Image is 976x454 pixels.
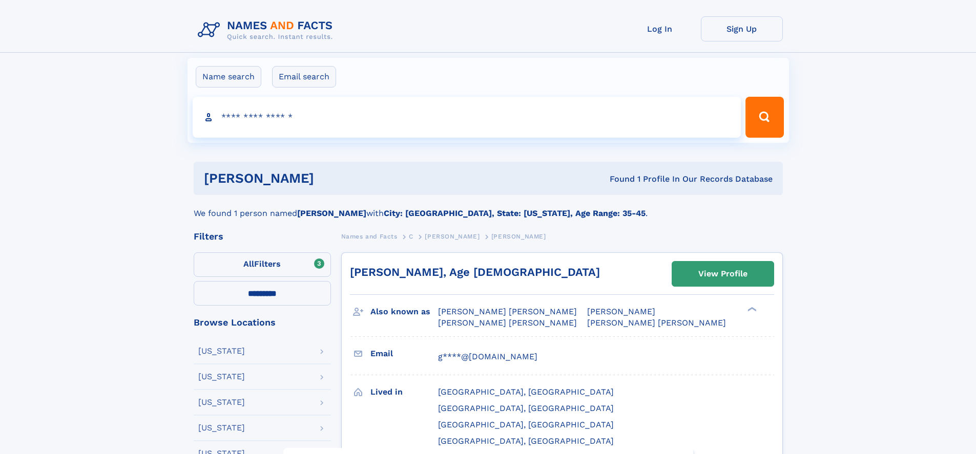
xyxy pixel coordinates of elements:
[198,398,245,406] div: [US_STATE]
[438,387,614,397] span: [GEOGRAPHIC_DATA], [GEOGRAPHIC_DATA]
[425,233,480,240] span: [PERSON_NAME]
[619,16,701,41] a: Log In
[701,16,783,41] a: Sign Up
[745,306,757,313] div: ❯
[198,373,245,381] div: [US_STATE]
[384,208,646,218] b: City: [GEOGRAPHIC_DATA], State: [US_STATE], Age Range: 35-45
[198,424,245,432] div: [US_STATE]
[243,259,254,269] span: All
[438,318,577,328] span: [PERSON_NAME] [PERSON_NAME]
[198,347,245,355] div: [US_STATE]
[587,318,726,328] span: [PERSON_NAME] [PERSON_NAME]
[438,307,577,316] span: [PERSON_NAME] [PERSON_NAME]
[370,303,438,320] h3: Also known as
[491,233,546,240] span: [PERSON_NAME]
[745,97,783,138] button: Search Button
[194,16,341,44] img: Logo Names and Facts
[409,230,413,243] a: C
[194,232,331,241] div: Filters
[194,252,331,277] label: Filters
[194,195,783,220] div: We found 1 person named with .
[341,230,398,243] a: Names and Facts
[350,266,600,278] a: [PERSON_NAME], Age [DEMOGRAPHIC_DATA]
[194,318,331,327] div: Browse Locations
[409,233,413,240] span: C
[204,172,462,185] h1: [PERSON_NAME]
[297,208,366,218] b: [PERSON_NAME]
[193,97,741,138] input: search input
[698,262,747,286] div: View Profile
[425,230,480,243] a: [PERSON_NAME]
[438,403,614,413] span: [GEOGRAPHIC_DATA], [GEOGRAPHIC_DATA]
[370,345,438,362] h3: Email
[272,66,336,88] label: Email search
[587,307,655,316] span: [PERSON_NAME]
[370,383,438,401] h3: Lived in
[672,262,774,286] a: View Profile
[438,436,614,446] span: [GEOGRAPHIC_DATA], [GEOGRAPHIC_DATA]
[438,420,614,429] span: [GEOGRAPHIC_DATA], [GEOGRAPHIC_DATA]
[196,66,261,88] label: Name search
[462,174,773,185] div: Found 1 Profile In Our Records Database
